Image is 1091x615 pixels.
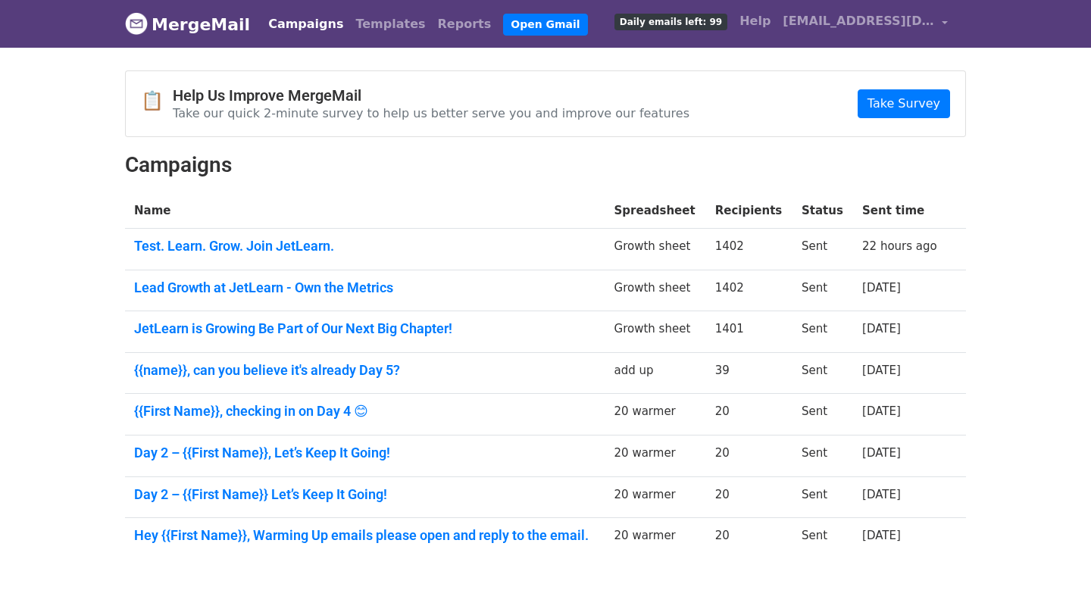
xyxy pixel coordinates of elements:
a: [DATE] [862,446,901,460]
td: 1401 [706,311,792,353]
a: [DATE] [862,281,901,295]
td: Growth sheet [605,270,706,311]
td: 20 [706,476,792,518]
h2: Campaigns [125,152,966,178]
h4: Help Us Improve MergeMail [173,86,689,105]
td: 20 [706,394,792,435]
a: {{First Name}}, checking in on Day 4 😊 [134,403,596,420]
a: Take Survey [858,89,950,118]
td: Sent [792,270,853,311]
a: {{name}}, can you believe it's already Day 5? [134,362,596,379]
td: add up [605,352,706,394]
th: Name [125,193,605,229]
td: 20 warmer [605,476,706,518]
a: [DATE] [862,322,901,336]
a: Daily emails left: 99 [608,6,733,36]
td: 20 warmer [605,518,706,559]
a: Lead Growth at JetLearn - Own the Metrics [134,279,596,296]
a: [DATE] [862,529,901,542]
td: Sent [792,435,853,477]
td: Sent [792,476,853,518]
a: Test. Learn. Grow. Join JetLearn. [134,238,596,254]
th: Recipients [706,193,792,229]
td: 20 warmer [605,394,706,435]
span: 📋 [141,90,173,112]
th: Spreadsheet [605,193,706,229]
a: JetLearn is Growing Be Part of Our Next Big Chapter! [134,320,596,337]
th: Status [792,193,853,229]
a: Open Gmail [503,14,587,36]
a: Hey {{First Name}}, Warming Up emails please open and reply to the email. [134,527,596,544]
span: Daily emails left: 99 [614,14,727,30]
p: Take our quick 2-minute survey to help us better serve you and improve our features [173,105,689,121]
td: Sent [792,352,853,394]
td: 39 [706,352,792,394]
td: 20 [706,435,792,477]
img: MergeMail logo [125,12,148,35]
td: 20 [706,518,792,559]
td: Sent [792,394,853,435]
th: Sent time [853,193,948,229]
a: [DATE] [862,488,901,501]
td: Sent [792,518,853,559]
a: Templates [349,9,431,39]
span: [EMAIL_ADDRESS][DOMAIN_NAME] [783,12,934,30]
a: Reports [432,9,498,39]
a: Help [733,6,777,36]
a: Day 2 – {{First Name}} Let’s Keep It Going! [134,486,596,503]
a: [EMAIL_ADDRESS][DOMAIN_NAME] [777,6,954,42]
td: Growth sheet [605,311,706,353]
a: [DATE] [862,404,901,418]
td: 20 warmer [605,435,706,477]
td: Growth sheet [605,229,706,270]
td: 1402 [706,270,792,311]
td: 1402 [706,229,792,270]
a: Campaigns [262,9,349,39]
td: Sent [792,229,853,270]
a: Day 2 – {{First Name}}, Let’s Keep It Going! [134,445,596,461]
a: [DATE] [862,364,901,377]
a: 22 hours ago [862,239,937,253]
iframe: Chat Widget [1015,542,1091,615]
td: Sent [792,311,853,353]
a: MergeMail [125,8,250,40]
